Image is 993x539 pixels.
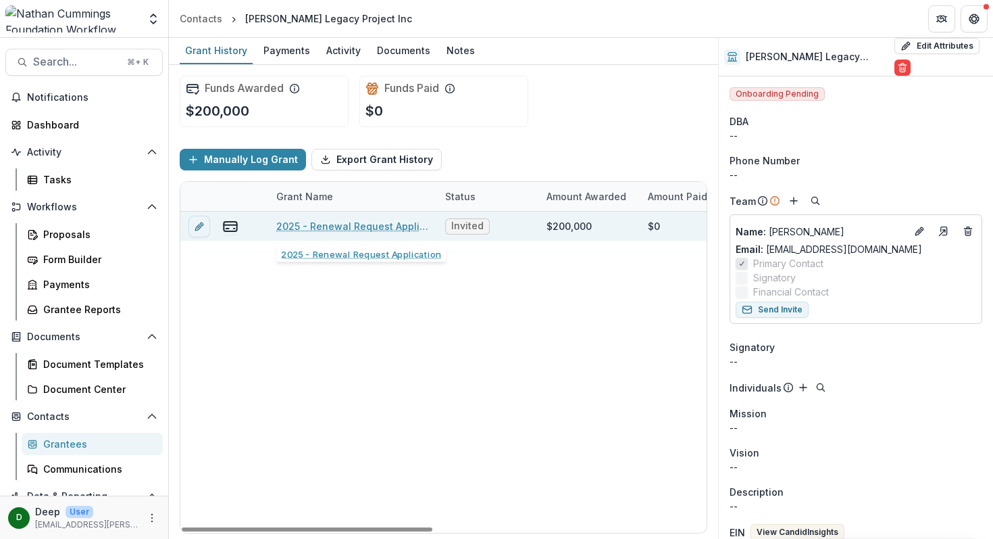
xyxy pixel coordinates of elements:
button: Search... [5,49,163,76]
div: Activity [321,41,366,60]
div: $0 [648,219,660,233]
button: Add [795,379,811,396]
nav: breadcrumb [174,9,417,28]
div: Grantee Reports [43,302,152,317]
p: User [66,506,93,518]
button: Add [786,193,802,209]
span: Name : [736,226,766,237]
button: edit [188,216,210,237]
div: Grantees [43,437,152,451]
div: -- [730,128,982,143]
div: Payments [43,277,152,291]
h2: Funds Paid [384,82,439,95]
p: -- [730,499,982,513]
div: Status [437,189,484,204]
div: Amount Awarded [538,182,640,211]
div: Proposals [43,227,152,241]
a: Email: [EMAIL_ADDRESS][DOMAIN_NAME] [736,242,922,256]
div: Amount Awarded [538,189,634,204]
div: Dashboard [27,118,152,132]
a: Name: [PERSON_NAME] [736,225,906,239]
button: Open Contacts [5,406,163,427]
button: Open Documents [5,326,163,348]
div: Document Center [43,382,152,396]
span: Financial Contact [753,285,829,299]
button: Deletes [960,223,976,239]
button: Search [807,193,823,209]
button: Edit [911,223,927,239]
button: Delete [894,60,911,76]
button: Open Activity [5,141,163,163]
a: Activity [321,38,366,64]
span: Mission [730,406,767,421]
span: Notifications [27,92,157,103]
div: -- [730,354,982,369]
p: [PERSON_NAME] [736,225,906,239]
div: [PERSON_NAME] Legacy Project Inc [245,11,412,26]
span: Signatory [753,271,796,285]
span: Invited [451,220,484,232]
div: Grant History [180,41,253,60]
span: Onboarding Pending [730,87,825,101]
div: Notes [441,41,480,60]
button: Partners [928,5,955,32]
a: Communications [22,458,163,480]
span: Documents [27,331,141,343]
span: Data & Reporting [27,491,141,502]
a: Document Center [22,378,163,400]
span: Phone Number [730,154,800,168]
h2: Funds Awarded [205,82,284,95]
span: Activity [27,147,141,158]
p: Individuals [730,381,782,395]
button: Manually Log Grant [180,149,306,170]
div: Status [437,182,538,211]
span: Vision [730,446,759,460]
span: Description [730,485,784,499]
div: ⌘ + K [124,55,151,70]
button: Get Help [961,5,988,32]
div: Amount Paid [640,182,741,211]
div: Tasks [43,172,152,187]
span: DBA [730,114,748,128]
div: Deep [16,513,22,522]
a: 2025 - Renewal Request Application [276,219,429,233]
div: Document Templates [43,357,152,371]
button: Open Data & Reporting [5,486,163,507]
p: Team [730,194,756,208]
a: Notes [441,38,480,64]
span: Email: [736,243,763,255]
p: -- [730,421,982,435]
button: Open entity switcher [144,5,163,32]
button: Search [813,379,829,396]
div: Payments [258,41,315,60]
a: Grantee Reports [22,298,163,321]
span: Contacts [27,411,141,423]
button: Notifications [5,87,163,108]
div: Contacts [180,11,222,26]
div: Grant Name [268,182,437,211]
a: Tasks [22,168,163,191]
a: Go to contact [933,220,954,242]
div: Grant Name [268,189,341,204]
a: Payments [258,38,315,64]
span: Workflows [27,202,141,213]
a: Grant History [180,38,253,64]
p: Amount Paid [648,189,707,204]
button: view-payments [222,218,238,235]
span: Search... [33,55,119,68]
p: Deep [35,505,60,519]
a: Dashboard [5,114,163,136]
img: Nathan Cummings Foundation Workflow Sandbox logo [5,5,138,32]
div: Documents [372,41,436,60]
div: -- [730,168,982,182]
a: Document Templates [22,353,163,375]
button: Send Invite [736,302,809,318]
button: More [144,510,160,526]
h2: [PERSON_NAME] Legacy Project Inc [746,51,889,63]
div: Form Builder [43,252,152,266]
a: Grantees [22,433,163,455]
button: Edit Attributes [894,38,979,54]
a: Proposals [22,223,163,245]
a: Documents [372,38,436,64]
